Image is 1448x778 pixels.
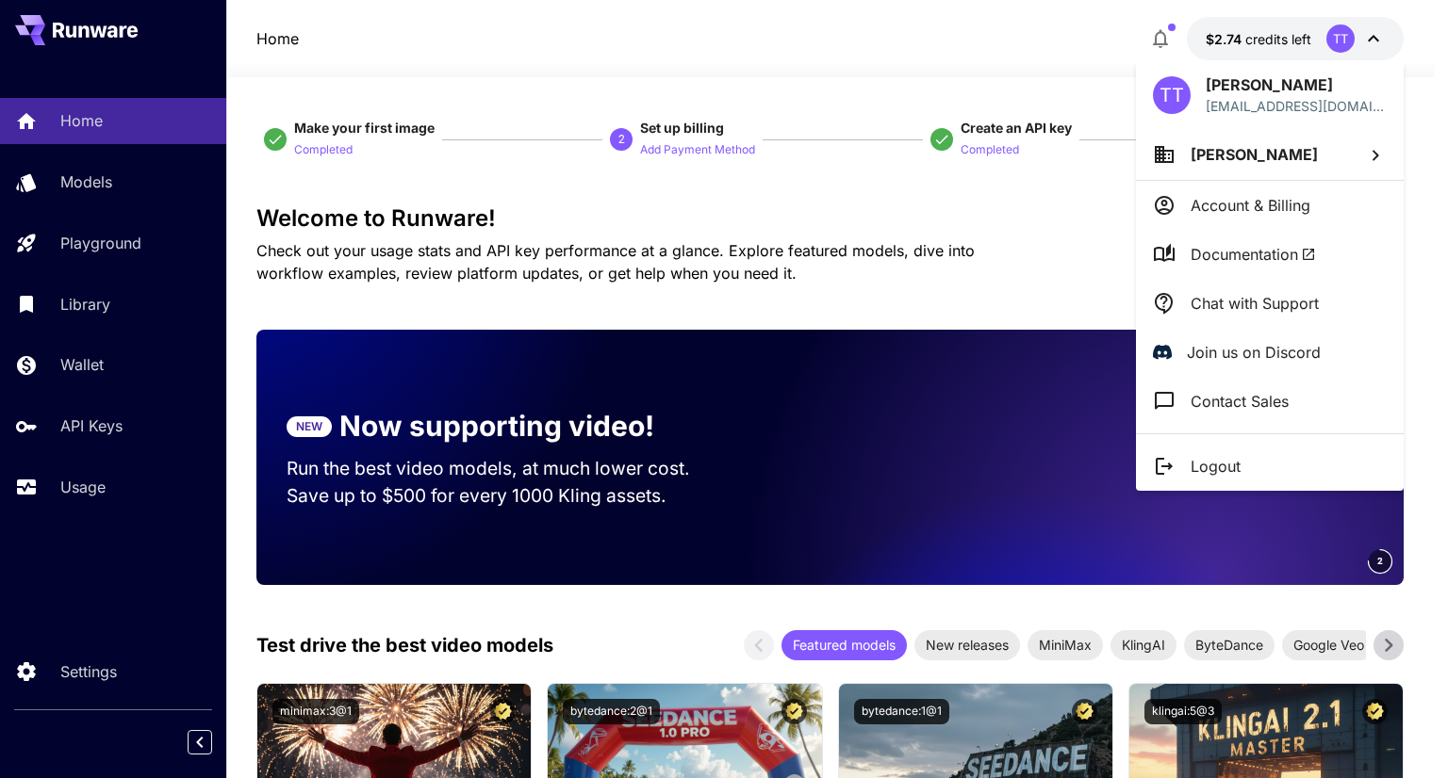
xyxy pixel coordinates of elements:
p: Logout [1191,455,1241,478]
p: Contact Sales [1191,390,1289,413]
p: Account & Billing [1191,194,1310,217]
p: [PERSON_NAME] [1206,73,1387,96]
p: Chat with Support [1191,292,1319,315]
button: [PERSON_NAME] [1136,129,1404,180]
p: [EMAIL_ADDRESS][DOMAIN_NAME] [1206,96,1387,116]
div: trantuanabcdef1991@gmail.com [1206,96,1387,116]
span: Documentation [1191,243,1316,266]
span: [PERSON_NAME] [1191,145,1318,164]
p: Join us on Discord [1187,341,1321,364]
div: TT [1153,76,1191,114]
